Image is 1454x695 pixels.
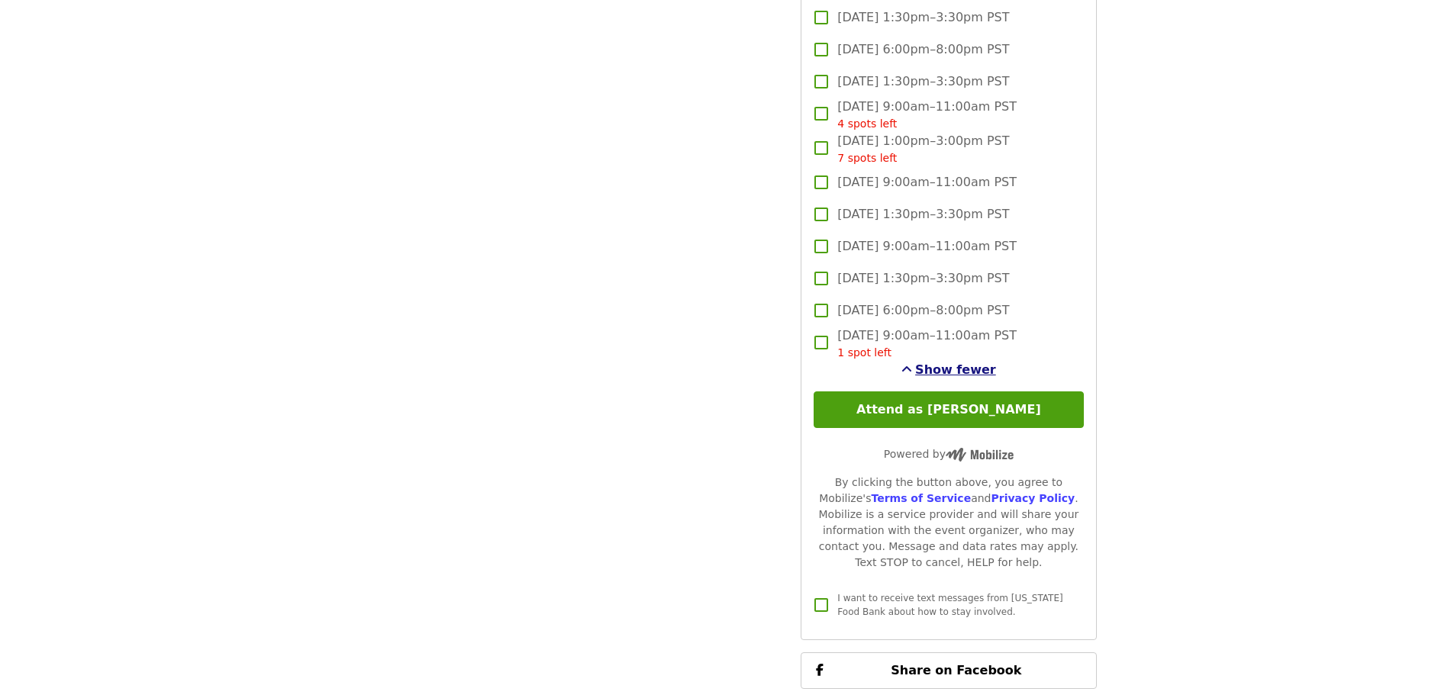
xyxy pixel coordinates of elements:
img: Powered by Mobilize [946,448,1014,462]
span: Powered by [884,448,1014,460]
span: [DATE] 1:30pm–3:30pm PST [837,269,1009,288]
span: [DATE] 1:00pm–3:00pm PST [837,132,1009,166]
span: [DATE] 1:30pm–3:30pm PST [837,205,1009,224]
span: Show fewer [915,362,996,377]
a: Terms of Service [871,492,971,504]
button: Attend as [PERSON_NAME] [814,391,1083,428]
span: I want to receive text messages from [US_STATE] Food Bank about how to stay involved. [837,593,1062,617]
span: [DATE] 1:30pm–3:30pm PST [837,72,1009,91]
a: Privacy Policy [991,492,1075,504]
span: Share on Facebook [891,663,1021,677]
span: 4 spots left [837,117,897,130]
span: [DATE] 9:00am–11:00am PST [837,327,1017,361]
span: [DATE] 6:00pm–8:00pm PST [837,40,1009,59]
button: See more timeslots [901,361,996,379]
span: [DATE] 9:00am–11:00am PST [837,173,1017,191]
span: [DATE] 9:00am–11:00am PST [837,98,1017,132]
span: [DATE] 6:00pm–8:00pm PST [837,301,1009,320]
span: 7 spots left [837,152,897,164]
span: [DATE] 1:30pm–3:30pm PST [837,8,1009,27]
span: [DATE] 9:00am–11:00am PST [837,237,1017,256]
button: Share on Facebook [801,652,1096,689]
span: 1 spot left [837,346,891,359]
div: By clicking the button above, you agree to Mobilize's and . Mobilize is a service provider and wi... [814,475,1083,571]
